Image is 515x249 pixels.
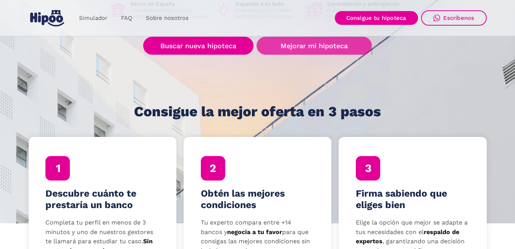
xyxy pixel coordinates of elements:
a: Mejorar mi hipoteca [257,37,371,55]
a: Consigue tu hipoteca [335,11,418,25]
h1: Consigue la mejor oferta en 3 pasos [134,104,381,119]
h4: Obtén las mejores condiciones [201,188,315,211]
h4: Firma sabiendo que eliges bien [356,188,470,211]
a: Simulador [72,11,114,26]
a: Buscar nueva hipoteca [143,37,253,55]
div: Escríbenos [443,15,475,21]
a: Escríbenos [421,10,487,26]
a: FAQ [114,11,139,26]
h4: Descubre cuánto te prestaría un banco [45,188,159,211]
a: home [29,7,66,29]
a: Sobre nosotros [139,11,195,26]
strong: negocia a tu favor [227,228,282,236]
